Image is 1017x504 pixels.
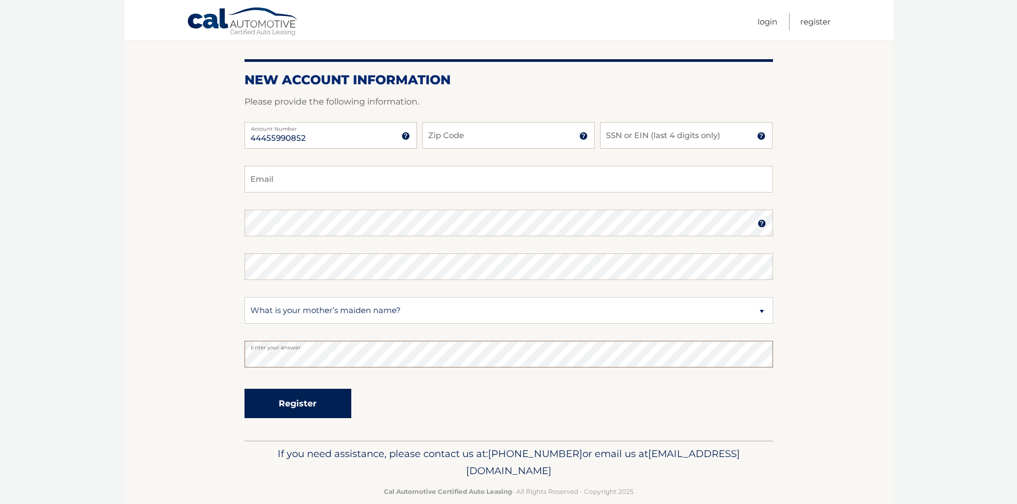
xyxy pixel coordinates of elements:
[245,122,417,149] input: Account Number
[245,341,773,349] label: Enter your answer
[245,72,773,88] h2: New Account Information
[245,389,351,418] button: Register
[187,7,299,38] a: Cal Automotive
[384,487,512,495] strong: Cal Automotive Certified Auto Leasing
[600,122,772,149] input: SSN or EIN (last 4 digits only)
[245,166,773,193] input: Email
[758,13,777,30] a: Login
[757,132,766,140] img: tooltip.svg
[466,447,740,477] span: [EMAIL_ADDRESS][DOMAIN_NAME]
[401,132,410,140] img: tooltip.svg
[251,486,766,497] p: - All Rights Reserved - Copyright 2025
[422,122,595,149] input: Zip Code
[800,13,831,30] a: Register
[251,445,766,479] p: If you need assistance, please contact us at: or email us at
[245,122,417,131] label: Account Number
[488,447,582,460] span: [PHONE_NUMBER]
[758,219,766,228] img: tooltip.svg
[245,94,773,109] p: Please provide the following information.
[579,132,588,140] img: tooltip.svg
